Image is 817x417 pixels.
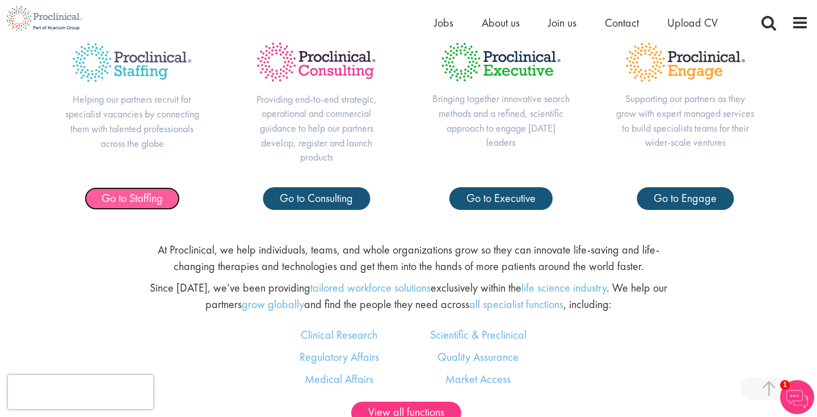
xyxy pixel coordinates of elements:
span: Go to Executive [466,191,536,205]
a: Regulatory Affairs [300,349,379,364]
a: Jobs [434,15,453,30]
iframe: reCAPTCHA [8,375,153,409]
img: Proclinical Title [247,33,386,91]
a: Market Access [445,372,511,386]
a: all specialist functions [469,297,563,311]
a: Contact [605,15,639,30]
a: tailored workforce solutions [310,280,431,295]
img: Proclinical Title [431,33,570,91]
a: Scientific & Preclinical [430,327,527,342]
a: Go to Consulting [263,187,370,210]
span: 1 [780,380,790,390]
a: Upload CV [667,15,718,30]
span: Go to Engage [654,191,717,205]
span: Go to Consulting [280,191,353,205]
span: Go to Staffing [102,191,163,205]
img: Proclinical Title [616,33,755,91]
p: Providing end-to-end strategic, operational and commercial guidance to help our partners develop,... [247,92,386,165]
p: Since [DATE], we’ve been providing exclusively within the . We help our partners and find the peo... [139,280,678,312]
a: Clinical Research [301,327,377,342]
a: Go to Staffing [85,187,180,210]
a: Go to Executive [449,187,553,210]
p: Helping our partners recruit for specialist vacancies by connecting them with talented profession... [62,92,201,150]
a: grow globally [242,297,304,311]
a: About us [482,15,520,30]
a: Quality Assurance [437,349,519,364]
a: Go to Engage [637,187,734,210]
p: At Proclinical, we help individuals, teams, and whole organizations grow so they can innovate lif... [139,242,678,274]
a: Medical Affairs [305,372,373,386]
a: Join us [548,15,576,30]
a: life science industry [521,280,607,295]
img: Proclinical Title [62,33,201,92]
p: Bringing together innovative search methods and a refined, scientific approach to engage [DATE] l... [431,91,570,150]
p: Supporting our partners as they grow with expert managed services to build specialists teams for ... [616,91,755,150]
img: Chatbot [780,380,814,414]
